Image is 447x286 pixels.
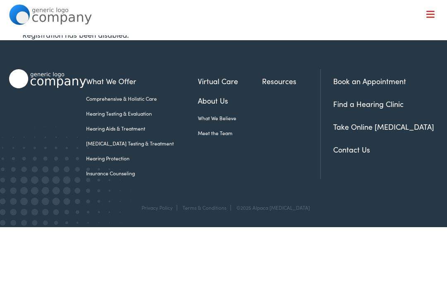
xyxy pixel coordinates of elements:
a: What We Offer [15,33,438,59]
a: Privacy Policy [142,204,173,211]
a: Find a Hearing Clinic [333,99,404,109]
a: Book an Appointment [333,76,406,86]
a: About Us [198,95,262,106]
a: Hearing Aids & Treatment [86,125,198,132]
a: Resources [262,75,320,87]
a: What We Believe [198,114,262,122]
div: ©2025 Alpaca [MEDICAL_DATA] [232,205,310,211]
a: Hearing Protection [86,155,198,162]
a: Virtual Care [198,75,262,87]
a: What We Offer [86,75,198,87]
img: Alpaca Audiology [9,69,87,88]
a: [MEDICAL_DATA] Testing & Treatment [86,140,198,147]
a: Meet the Team [198,129,262,137]
a: Hearing Testing & Evaluation [86,110,198,117]
a: Terms & Conditions [183,204,226,211]
a: Comprehensive & Holistic Care [86,95,198,102]
a: Insurance Counseling [86,170,198,177]
a: Contact Us [333,144,370,155]
a: Take Online [MEDICAL_DATA] [333,121,434,132]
